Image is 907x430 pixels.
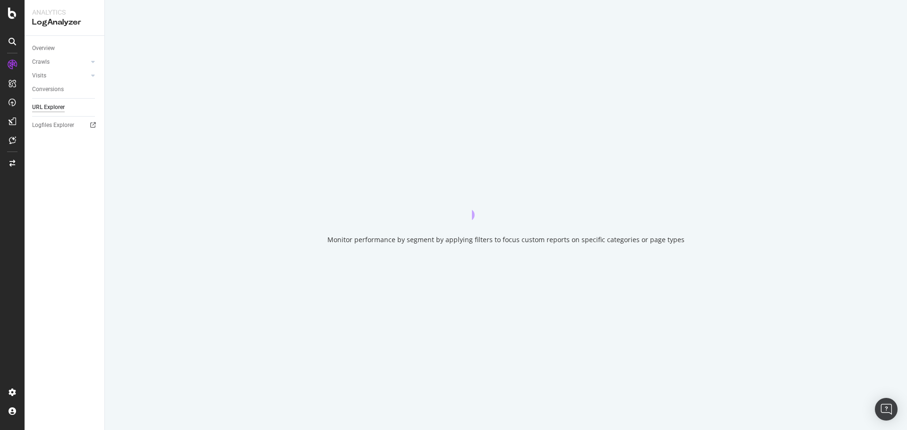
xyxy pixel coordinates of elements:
[32,71,46,81] div: Visits
[32,84,98,94] a: Conversions
[32,17,97,28] div: LogAnalyzer
[32,8,97,17] div: Analytics
[32,102,98,112] a: URL Explorer
[32,102,65,112] div: URL Explorer
[472,186,540,220] div: animation
[327,235,685,245] div: Monitor performance by segment by applying filters to focus custom reports on specific categories...
[32,84,64,94] div: Conversions
[32,120,98,130] a: Logfiles Explorer
[875,398,898,421] div: Open Intercom Messenger
[32,57,50,67] div: Crawls
[32,57,88,67] a: Crawls
[32,43,55,53] div: Overview
[32,120,74,130] div: Logfiles Explorer
[32,43,98,53] a: Overview
[32,71,88,81] a: Visits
